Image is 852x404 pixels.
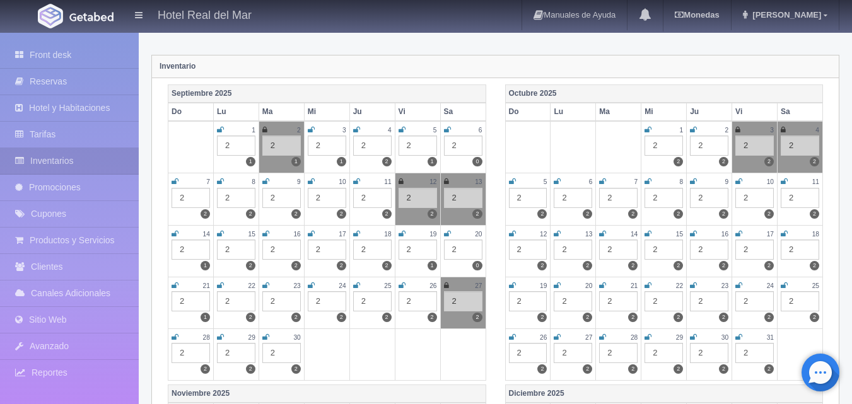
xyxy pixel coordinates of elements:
small: 29 [248,334,255,341]
div: 2 [217,240,255,260]
small: 24 [767,282,774,289]
label: 2 [674,364,683,374]
div: 2 [262,240,301,260]
small: 13 [585,231,592,238]
small: 25 [384,282,391,289]
label: 2 [201,209,210,219]
small: 30 [721,334,728,341]
small: 5 [544,178,547,185]
div: 2 [735,343,774,363]
label: 1 [291,157,301,166]
small: 10 [767,178,774,185]
small: 22 [248,282,255,289]
label: 2 [428,313,437,322]
div: 2 [172,188,210,208]
label: 2 [674,157,683,166]
div: 2 [645,136,683,156]
div: 2 [399,240,437,260]
label: 2 [246,364,255,374]
label: 1 [201,261,210,270]
div: 2 [645,188,683,208]
th: Mi [304,103,349,121]
small: 9 [725,178,728,185]
small: 2 [725,127,728,134]
div: 2 [172,291,210,311]
label: 0 [472,157,482,166]
label: 1 [428,157,437,166]
span: [PERSON_NAME] [749,10,821,20]
label: 2 [382,261,392,270]
small: 13 [475,178,482,185]
label: 2 [382,157,392,166]
label: 2 [719,313,728,322]
label: 2 [472,313,482,322]
label: 2 [537,209,547,219]
small: 7 [206,178,210,185]
div: 2 [217,136,255,156]
small: 6 [589,178,593,185]
div: 2 [781,188,819,208]
label: 2 [291,209,301,219]
small: 7 [634,178,638,185]
small: 12 [429,178,436,185]
label: 2 [246,209,255,219]
label: 2 [628,313,638,322]
small: 9 [297,178,301,185]
label: 2 [764,261,774,270]
th: Septiembre 2025 [168,84,486,103]
small: 18 [384,231,391,238]
small: 8 [680,178,684,185]
th: Lu [551,103,596,121]
small: 26 [540,334,547,341]
label: 2 [628,261,638,270]
label: 2 [764,313,774,322]
label: 1 [337,157,346,166]
small: 27 [585,334,592,341]
small: 2 [297,127,301,134]
div: 2 [735,291,774,311]
label: 2 [719,364,728,374]
th: Sa [778,103,823,121]
small: 24 [339,282,346,289]
label: 2 [291,313,301,322]
div: 2 [509,343,547,363]
div: 2 [353,188,392,208]
small: 3 [342,127,346,134]
label: 1 [428,261,437,270]
small: 5 [433,127,437,134]
small: 19 [429,231,436,238]
div: 2 [353,136,392,156]
small: 16 [293,231,300,238]
small: 23 [721,282,728,289]
small: 6 [479,127,482,134]
div: 2 [308,136,346,156]
div: 2 [554,343,592,363]
small: 20 [475,231,482,238]
th: Mi [641,103,687,121]
h4: Hotel Real del Mar [158,6,252,22]
small: 19 [540,282,547,289]
label: 2 [810,209,819,219]
div: 2 [735,240,774,260]
div: 2 [308,240,346,260]
small: 15 [248,231,255,238]
th: Do [168,103,214,121]
div: 2 [308,188,346,208]
small: 17 [339,231,346,238]
img: Getabed [69,12,114,21]
small: 27 [475,282,482,289]
th: Vi [732,103,778,121]
div: 2 [690,136,728,156]
small: 1 [680,127,684,134]
div: 2 [444,136,482,156]
small: 31 [767,334,774,341]
small: 4 [815,127,819,134]
label: 2 [382,209,392,219]
label: 2 [537,261,547,270]
small: 14 [203,231,210,238]
div: 2 [735,188,774,208]
th: Ju [687,103,732,121]
div: 2 [509,291,547,311]
label: 2 [337,261,346,270]
div: 2 [554,188,592,208]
